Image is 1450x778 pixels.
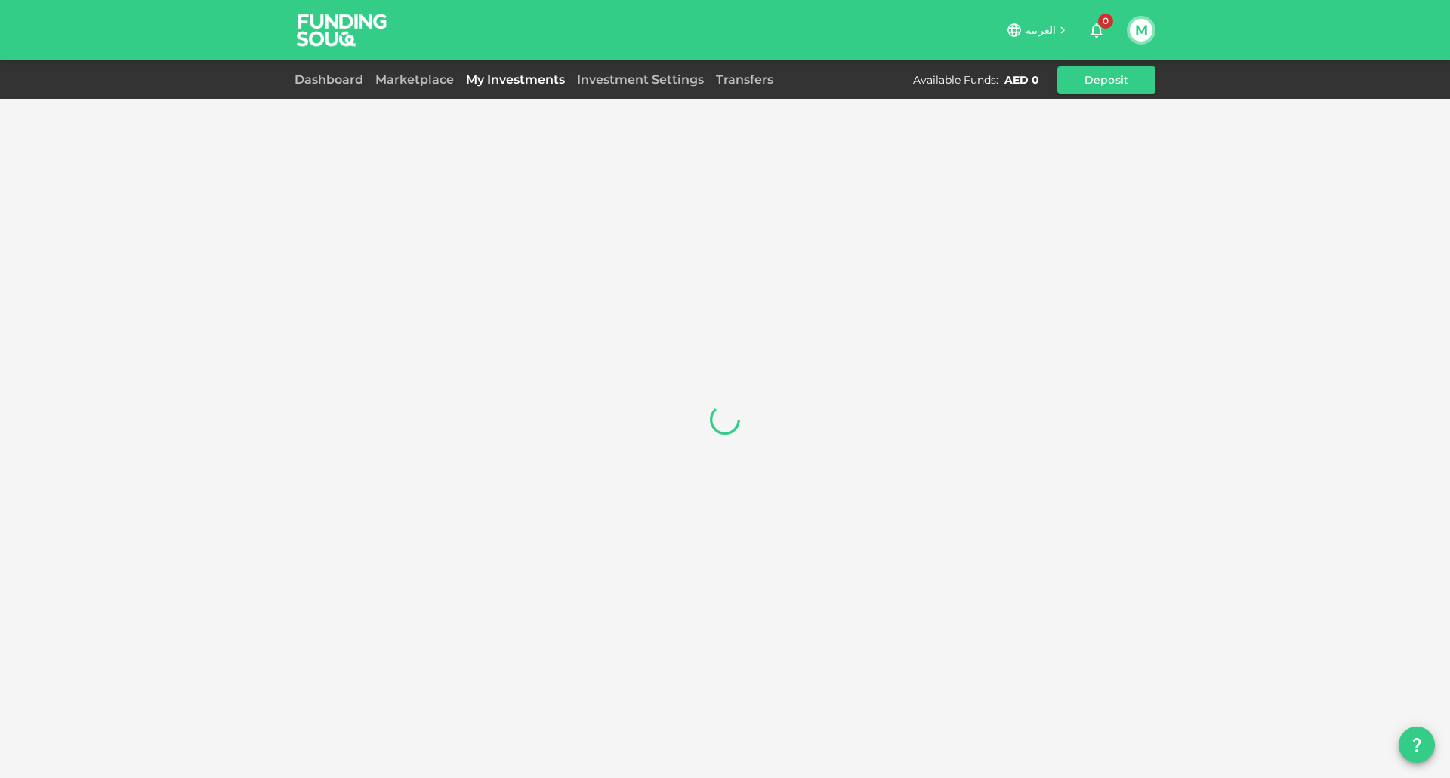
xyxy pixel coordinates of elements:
a: Dashboard [295,72,369,87]
button: M [1130,19,1152,42]
span: العربية [1026,23,1056,37]
a: My Investments [460,72,571,87]
button: Deposit [1057,66,1155,94]
a: Marketplace [369,72,460,87]
a: Transfers [710,72,779,87]
div: Available Funds : [913,72,998,88]
button: question [1399,727,1435,763]
button: 0 [1081,15,1112,45]
div: AED 0 [1004,72,1039,88]
span: 0 [1098,14,1113,29]
a: Investment Settings [571,72,710,87]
